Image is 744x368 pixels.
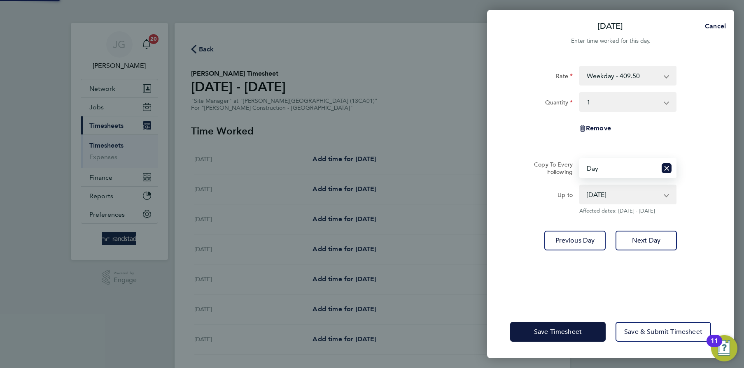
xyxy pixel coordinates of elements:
button: Open Resource Center, 11 new notifications [711,335,737,361]
button: Previous Day [544,231,606,250]
span: Affected dates: [DATE] - [DATE] [579,208,676,214]
button: Cancel [692,18,734,35]
label: Up to [557,191,573,201]
button: Save Timesheet [510,322,606,342]
span: Previous Day [555,236,595,245]
span: Save Timesheet [534,328,582,336]
p: [DATE] [597,21,623,32]
label: Rate [556,72,573,82]
button: Next Day [616,231,677,250]
span: Save & Submit Timesheet [624,328,702,336]
div: Enter time worked for this day. [487,36,734,46]
button: Reset selection [662,159,672,177]
label: Copy To Every Following [527,161,573,176]
span: Remove [586,124,611,132]
label: Quantity [545,99,573,109]
div: 11 [711,341,718,352]
button: Remove [579,125,611,132]
button: Save & Submit Timesheet [616,322,711,342]
span: Cancel [702,22,726,30]
span: Next Day [632,236,660,245]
